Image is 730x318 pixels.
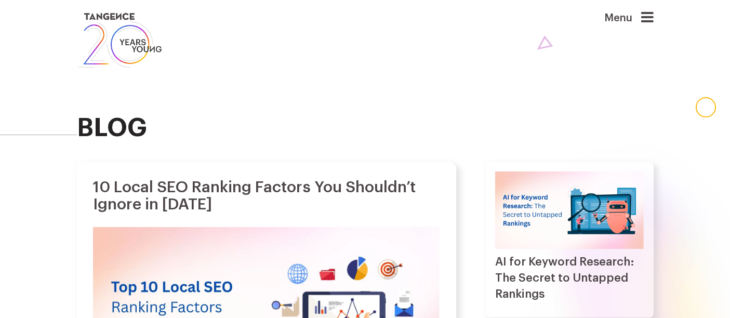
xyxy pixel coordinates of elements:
img: logo SVG [77,10,163,70]
h1: 10 Local SEO Ranking Factors You Shouldn’t Ignore in [DATE] [93,179,439,213]
a: AI for Keyword Research: The Secret to Untapped Rankings [495,256,634,300]
h2: blog [77,114,654,142]
img: AI for Keyword Research: The Secret to Untapped Rankings [495,171,644,249]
